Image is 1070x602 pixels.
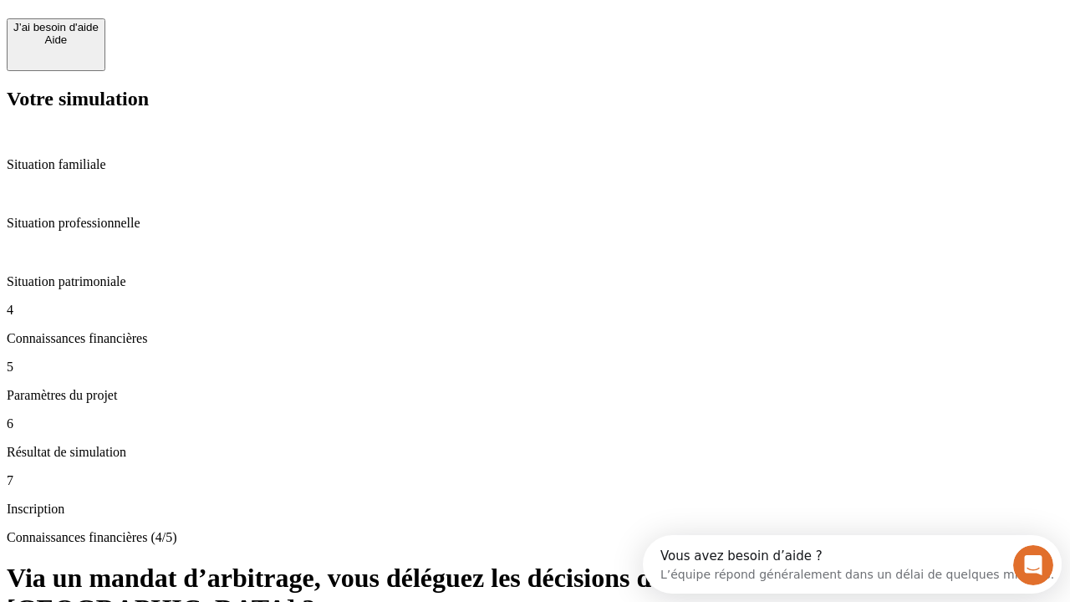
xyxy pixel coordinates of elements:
button: J’ai besoin d'aideAide [7,18,105,71]
h2: Votre simulation [7,88,1063,110]
p: Paramètres du projet [7,388,1063,403]
p: Connaissances financières [7,331,1063,346]
p: Situation familiale [7,157,1063,172]
div: J’ai besoin d'aide [13,21,99,33]
p: 6 [7,416,1063,431]
p: 7 [7,473,1063,488]
p: 5 [7,360,1063,375]
iframe: Intercom live chat discovery launcher [643,535,1062,594]
p: Situation professionnelle [7,216,1063,231]
p: 4 [7,303,1063,318]
p: Résultat de simulation [7,445,1063,460]
div: Ouvrir le Messenger Intercom [7,7,461,53]
div: Aide [13,33,99,46]
iframe: Intercom live chat [1013,545,1053,585]
p: Situation patrimoniale [7,274,1063,289]
p: Inscription [7,502,1063,517]
div: L’équipe répond généralement dans un délai de quelques minutes. [18,28,411,45]
div: Vous avez besoin d’aide ? [18,14,411,28]
p: Connaissances financières (4/5) [7,530,1063,545]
